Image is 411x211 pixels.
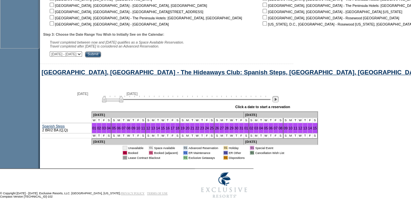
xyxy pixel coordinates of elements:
td: 01 [223,156,228,160]
td: M [254,118,259,123]
a: 05 [264,126,268,130]
span: [DATE] [127,92,138,96]
td: F [205,118,210,123]
td: S [180,133,185,138]
td: W [264,133,268,138]
td: M [116,118,121,123]
td: S [146,118,151,123]
a: 04 [259,126,263,130]
a: 30 [234,126,238,130]
td: M [219,118,224,123]
nobr: [GEOGRAPHIC_DATA], [GEOGRAPHIC_DATA] - [GEOGRAPHIC_DATA] [48,22,169,26]
td: T [121,133,126,138]
td: 01 [250,146,254,150]
td: T [293,133,298,138]
td: Cancellation Wish List [255,151,284,155]
a: 11 [293,126,297,130]
a: 03 [254,126,258,130]
a: 01 [244,126,248,130]
a: Spanish Steps [42,124,65,128]
td: Lease Contract Blackout [128,156,178,160]
a: 05 [112,126,116,130]
td: T [234,118,239,123]
td: W [264,118,268,123]
td: S [111,118,116,123]
a: 01 [92,126,96,130]
td: T [156,118,161,123]
td: W [195,133,200,138]
a: 11 [141,126,145,130]
a: 19 [180,126,184,130]
td: T [190,133,195,138]
td: S [107,118,112,123]
a: 16 [166,126,170,130]
td: Booked [128,151,144,155]
td: T [200,133,205,138]
td: T [268,133,273,138]
td: W [126,133,131,138]
td: S [278,118,283,123]
td: Exclusive Getaways [189,156,218,160]
a: 24 [205,126,209,130]
td: T [131,133,136,138]
td: F [205,133,210,138]
a: 25 [210,126,214,130]
td: [DATE] [92,138,244,145]
img: Next [272,96,279,102]
td: T [97,118,102,123]
td: T [259,133,264,138]
td: S [278,133,283,138]
td: 01 [183,156,187,160]
td: Special Event [255,146,284,150]
nobr: [GEOGRAPHIC_DATA], [GEOGRAPHIC_DATA] - The Peninsula Hotels: [GEOGRAPHIC_DATA], [GEOGRAPHIC_DATA] [48,16,242,20]
td: W [126,118,131,123]
a: 13 [303,126,307,130]
td: M [185,133,190,138]
td: 01 [223,151,228,155]
td: 2 BR/2 BA (Q,Q) [42,123,92,133]
td: Booked (adjacent) [154,151,178,155]
td: S [244,118,249,123]
td: M [288,118,293,123]
a: 17 [171,126,175,130]
td: W [195,118,200,123]
td: T [121,118,126,123]
td: Dispositions [229,156,245,160]
td: M [288,133,293,138]
td: 01 [149,146,153,150]
td: S [141,133,146,138]
a: 27 [220,126,224,130]
td: W [92,133,97,138]
td: 01 [183,151,187,155]
a: 26 [215,126,219,130]
td: T [268,118,273,123]
td: M [151,133,156,138]
a: 06 [117,126,121,130]
td: Holiday [229,146,245,150]
td: F [239,118,244,123]
td: M [151,118,156,123]
a: 04 [107,126,111,130]
b: Step 3: Choose the Date Range You Wish to Initially See on the Calendar: [43,32,164,36]
a: 14 [156,126,160,130]
td: [DATE] [244,138,318,145]
td: ER Other [229,151,245,155]
input: Submit [85,51,101,57]
nobr: [GEOGRAPHIC_DATA], [GEOGRAPHIC_DATA] - Rosewood [GEOGRAPHIC_DATA] [261,16,399,20]
td: F [136,133,141,138]
a: 12 [146,126,150,130]
td: T [303,133,308,138]
a: 07 [274,126,278,130]
td: T [165,118,170,123]
td: 01 [149,151,153,155]
td: F [170,133,175,138]
td: [DATE] [92,111,244,118]
td: S [249,133,254,138]
a: 07 [122,126,126,130]
td: Unavailable [128,146,144,150]
td: ER Maintenance [189,151,218,155]
a: TERMS OF USE [147,192,168,195]
td: W [161,133,165,138]
a: 09 [284,126,288,130]
td: S [214,133,219,138]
